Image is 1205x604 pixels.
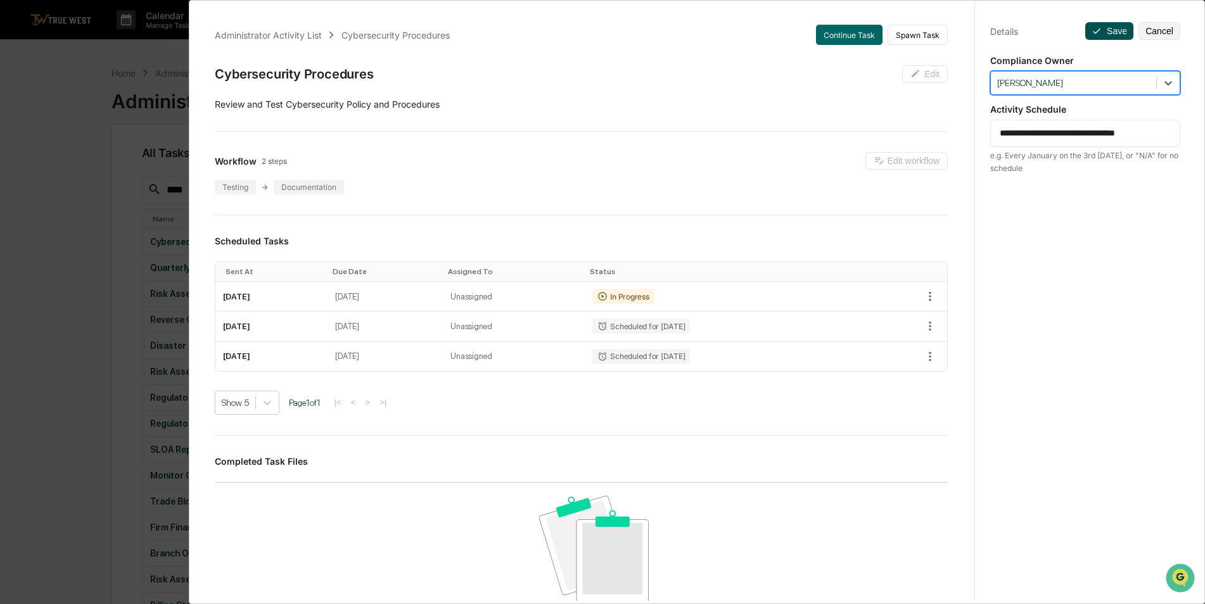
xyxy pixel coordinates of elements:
[262,156,287,166] span: 2 steps
[361,397,374,408] button: >
[215,456,948,467] h3: Completed Task Files
[8,154,87,177] a: 🖐️Preclearance
[888,25,948,45] button: Spawn Task
[990,26,1018,37] div: Details
[25,184,80,196] span: Data Lookup
[341,30,450,41] div: Cybersecurity Procedures
[215,311,328,341] td: [DATE]
[990,55,1180,66] p: Compliance Owner
[448,267,580,276] div: Toggle SortBy
[89,214,153,224] a: Powered byPylon
[1085,22,1133,40] button: Save
[328,342,443,371] td: [DATE]
[13,27,231,47] p: How can we help?
[865,152,948,170] button: Edit workflow
[43,97,208,110] div: Start new chat
[347,397,360,408] button: <
[215,66,373,82] div: Cybersecurity Procedures
[215,99,440,110] span: Review and Test Cybersecurity Policy and Procedures
[215,101,231,116] button: Start new chat
[590,267,857,276] div: Toggle SortBy
[592,318,690,334] div: Scheduled for [DATE]
[443,311,585,341] td: Unassigned
[215,282,328,311] td: [DATE]
[226,267,322,276] div: Toggle SortBy
[92,161,102,171] div: 🗄️
[13,185,23,195] div: 🔎
[328,282,443,311] td: [DATE]
[43,110,160,120] div: We're available if you need us!
[1138,22,1180,40] button: Cancel
[990,104,1180,115] p: Activity Schedule
[105,160,157,172] span: Attestations
[328,311,443,341] td: [DATE]
[13,97,35,120] img: 1746055101610-c473b297-6a78-478c-a979-82029cc54cd1
[215,180,256,194] div: Testing
[215,236,948,246] h3: Scheduled Tasks
[8,179,85,201] a: 🔎Data Lookup
[902,65,948,83] button: Edit
[1164,562,1199,596] iframe: Open customer support
[592,289,654,304] div: In Progress
[333,267,438,276] div: Toggle SortBy
[87,154,162,177] a: 🗄️Attestations
[990,149,1180,175] div: e.g. Every January on the 3rd [DATE], or "N/A" for no schedule
[289,398,321,408] span: Page 1 of 1
[592,349,690,364] div: Scheduled for [DATE]
[330,397,345,408] button: |<
[443,342,585,371] td: Unassigned
[25,160,82,172] span: Preclearance
[443,282,585,311] td: Unassigned
[816,25,883,45] button: Continue Task
[126,215,153,224] span: Pylon
[215,156,257,167] span: Workflow
[215,30,322,41] div: Administrator Activity List
[13,161,23,171] div: 🖐️
[539,496,649,603] img: No data
[215,342,328,371] td: [DATE]
[274,180,344,194] div: Documentation
[376,397,390,408] button: >|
